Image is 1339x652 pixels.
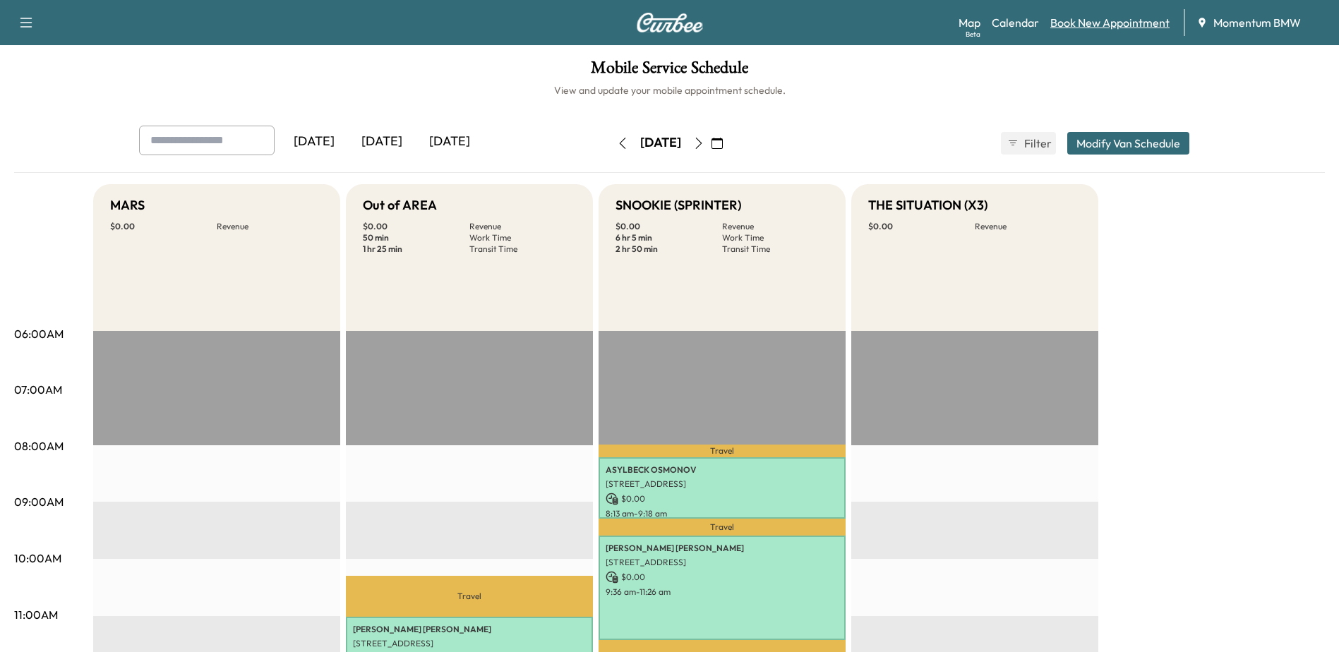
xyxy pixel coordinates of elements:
p: $ 0.00 [363,221,469,232]
h6: View and update your mobile appointment schedule. [14,83,1325,97]
p: 09:00AM [14,493,64,510]
p: Travel [346,576,593,617]
span: Filter [1024,135,1050,152]
p: Transit Time [469,243,576,255]
a: Book New Appointment [1050,14,1170,31]
p: 06:00AM [14,325,64,342]
span: Momentum BMW [1213,14,1301,31]
h5: MARS [110,195,145,215]
p: [PERSON_NAME] [PERSON_NAME] [353,624,586,635]
p: [STREET_ADDRESS] [606,557,839,568]
div: [DATE] [280,126,348,158]
img: Curbee Logo [636,13,704,32]
p: Revenue [469,221,576,232]
h5: THE SITUATION (X3) [868,195,987,215]
p: 08:00AM [14,437,64,454]
p: $ 0.00 [606,493,839,505]
h5: SNOOKIE (SPRINTER) [616,195,741,215]
p: [STREET_ADDRESS] [353,638,586,649]
p: Transit Time [722,243,829,255]
p: 11:00AM [14,606,58,623]
p: 2 hr 50 min [616,243,722,255]
p: 50 min [363,232,469,243]
h5: Out of AREA [363,195,437,215]
p: Revenue [975,221,1081,232]
div: Beta [966,29,980,40]
button: Modify Van Schedule [1067,132,1189,155]
p: $ 0.00 [110,221,217,232]
p: 1 hr 25 min [363,243,469,255]
p: 8:13 am - 9:18 am [606,508,839,519]
p: 10:00AM [14,550,61,567]
button: Filter [1001,132,1056,155]
div: [DATE] [348,126,416,158]
p: 6 hr 5 min [616,232,722,243]
p: [STREET_ADDRESS] [606,478,839,490]
p: $ 0.00 [868,221,975,232]
div: [DATE] [416,126,484,158]
p: [PERSON_NAME] [PERSON_NAME] [606,543,839,554]
p: 07:00AM [14,381,62,398]
p: $ 0.00 [606,571,839,584]
a: Calendar [992,14,1039,31]
p: Revenue [217,221,323,232]
p: Revenue [722,221,829,232]
p: $ 0.00 [616,221,722,232]
p: Work Time [722,232,829,243]
p: Travel [599,519,846,536]
a: MapBeta [959,14,980,31]
h1: Mobile Service Schedule [14,59,1325,83]
p: 9:36 am - 11:26 am [606,586,839,598]
p: Travel [599,445,846,457]
div: [DATE] [640,134,681,152]
p: Work Time [469,232,576,243]
p: ASYLBECK OSMONOV [606,464,839,476]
